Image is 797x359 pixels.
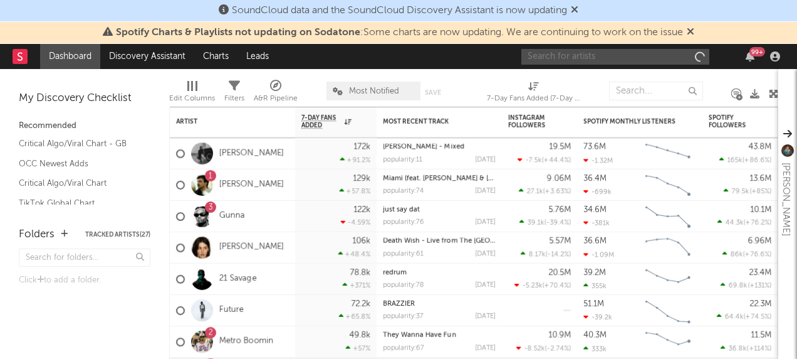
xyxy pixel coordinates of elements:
div: ( ) [521,250,571,258]
div: 39.2M [583,269,606,277]
div: -381k [583,219,610,227]
span: 7-Day Fans Added [301,114,341,129]
div: [DATE] [475,156,496,163]
span: -39.4 % [546,220,569,227]
div: My Discovery Checklist [19,91,150,106]
span: -7.5k [526,157,542,164]
div: Click to add a folder. [19,273,150,288]
span: -14.2 % [548,251,569,258]
div: A&R Pipeline [254,91,298,106]
a: Discovery Assistant [100,44,194,69]
a: Metro Boomin [219,336,273,347]
div: popularity: 37 [383,313,424,320]
span: 8.17k [529,251,546,258]
svg: Chart title [640,295,696,326]
a: Charts [194,44,237,69]
div: Filters [224,91,244,106]
div: 7-Day Fans Added (7-Day Fans Added) [487,91,581,106]
a: 21 Savage [219,274,256,284]
span: -8.52k [524,345,545,352]
a: BRAZZIER [383,301,415,308]
svg: Chart title [640,326,696,358]
div: [DATE] [475,188,496,195]
input: Search for folders... [19,249,150,267]
div: ( ) [717,313,771,321]
div: 10.9M [548,331,571,340]
div: 49.8k [349,331,370,340]
div: 99 + [749,47,765,56]
span: -2.74 % [547,345,569,352]
div: -39.2k [583,313,612,321]
span: 69.8k [729,282,748,289]
a: [PERSON_NAME] - Mixed [383,144,464,151]
a: Leads [237,44,278,69]
a: OCC Newest Adds [19,157,138,171]
span: -5.23k [523,282,543,289]
span: +70.4 % [544,282,569,289]
div: 11.5M [751,331,771,340]
a: [PERSON_NAME] [219,148,284,159]
div: [DATE] [475,282,496,289]
div: -1.32M [583,156,613,164]
span: +44.4 % [544,157,569,164]
div: 7-Day Fans Added (7-Day Fans Added) [487,75,581,112]
div: 78.8k [350,269,370,277]
svg: Chart title [640,201,696,232]
a: Gunna [219,211,245,222]
span: +114 % [749,345,769,352]
div: ( ) [519,218,571,227]
button: Tracked Artists(27) [85,232,150,238]
div: ( ) [724,187,771,195]
div: +371 % [343,281,370,289]
div: [PERSON_NAME] [778,163,793,236]
div: popularity: 74 [383,188,424,195]
div: A&R Pipeline [254,75,298,112]
div: Filters [224,75,244,112]
a: TikTok Global Chart [19,196,138,210]
button: Save [425,89,441,96]
div: 333k [583,345,607,353]
svg: Chart title [640,232,696,264]
div: Luther - Mixed [383,144,496,151]
div: Most Recent Track [383,118,477,126]
span: 36.8k [729,345,747,352]
div: 34.6M [583,206,607,214]
div: Spotify Followers [709,114,753,129]
svg: Chart title [640,264,696,295]
span: +74.5 % [746,314,769,321]
span: +76.6 % [745,251,769,258]
span: 64.4k [725,314,744,321]
input: Search for artists [521,49,709,65]
div: Spotify Monthly Listeners [583,118,677,126]
div: Edit Columns [169,75,215,112]
div: Edit Columns [169,91,215,106]
div: ( ) [519,187,571,195]
span: Dismiss [687,28,694,38]
div: [DATE] [475,250,496,257]
span: : Some charts are now updating. We are continuing to work on the issue [116,28,683,38]
div: popularity: 67 [383,345,424,351]
span: +3.63 % [545,188,569,195]
div: ( ) [518,156,571,164]
span: Dismiss [571,6,578,16]
div: 20.5M [548,269,571,277]
div: [DATE] [475,313,496,320]
div: Folders [19,227,55,242]
svg: Chart title [640,169,696,201]
div: 13.6M [749,174,771,183]
a: Critical Algo/Viral Chart - GB [19,137,138,151]
div: +57 % [346,344,370,352]
span: SoundCloud data and the SoundCloud Discovery Assistant is now updating [232,6,567,16]
span: +131 % [749,282,769,289]
div: 106k [352,237,370,245]
div: 23.4M [749,269,771,277]
div: ( ) [721,281,771,289]
div: -4.59 % [341,218,370,227]
a: redrum [383,269,407,276]
div: popularity: 78 [383,282,424,289]
div: ( ) [514,281,571,289]
div: 355k [583,282,607,290]
div: +65.8 % [339,313,370,321]
div: 51.1M [583,300,604,308]
span: Most Notified [349,87,399,95]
